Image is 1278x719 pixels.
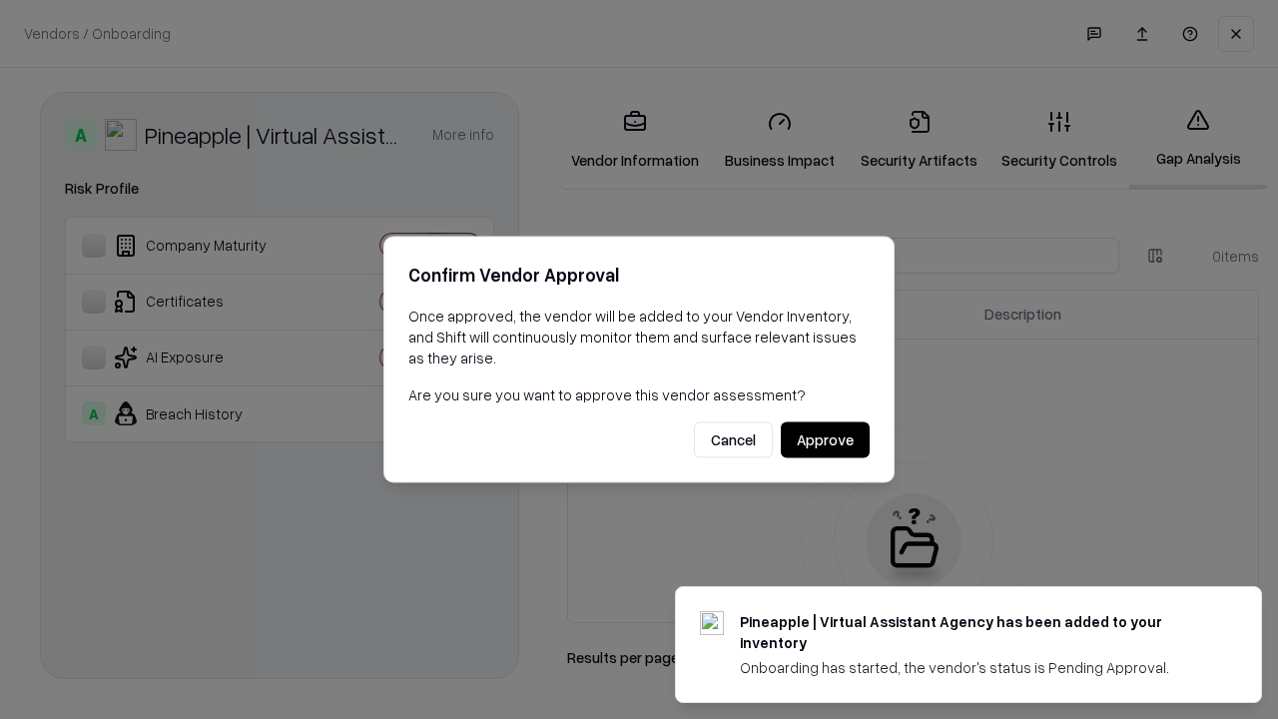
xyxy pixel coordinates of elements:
[694,422,773,458] button: Cancel
[740,657,1213,678] div: Onboarding has started, the vendor's status is Pending Approval.
[700,611,724,635] img: trypineapple.com
[740,611,1213,653] div: Pineapple | Virtual Assistant Agency has been added to your inventory
[408,384,870,405] p: Are you sure you want to approve this vendor assessment?
[408,306,870,368] p: Once approved, the vendor will be added to your Vendor Inventory, and Shift will continuously mon...
[408,261,870,290] h2: Confirm Vendor Approval
[781,422,870,458] button: Approve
